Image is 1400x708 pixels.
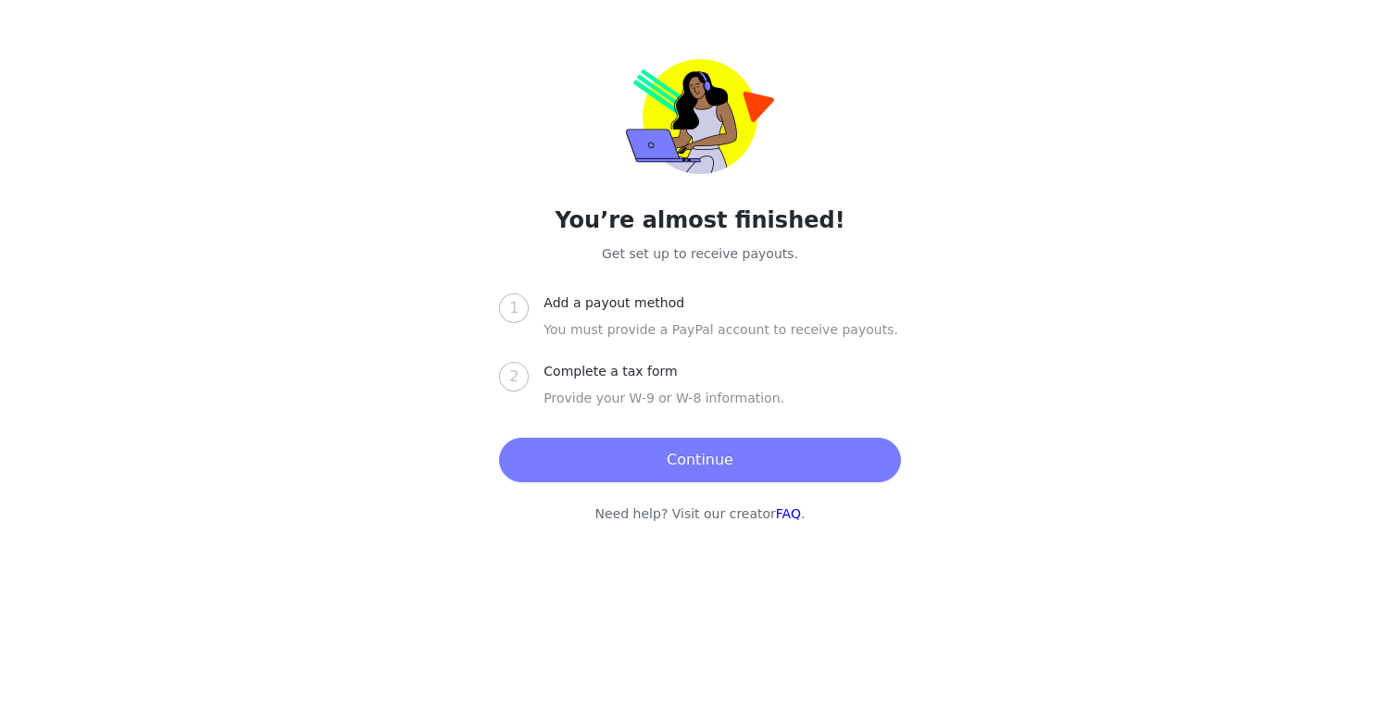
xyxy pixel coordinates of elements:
div: Add a payout method [544,293,699,313]
span: 1 [509,299,519,317]
button: Continue [499,438,900,482]
div: You must provide a PayPal account to receive payouts. [544,320,900,362]
p: Get set up to receive payouts. [399,244,1001,264]
h2: You’re almost finished! [399,204,1001,237]
div: Provide your W-9 or W-8 information. [544,389,900,430]
p: Need help? Visit our creator . [399,504,1001,524]
span: 2 [509,367,519,385]
div: Complete a tax form [544,362,692,381]
img: trolley-payout-onboarding.png [626,59,774,174]
a: FAQ [776,506,801,521]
